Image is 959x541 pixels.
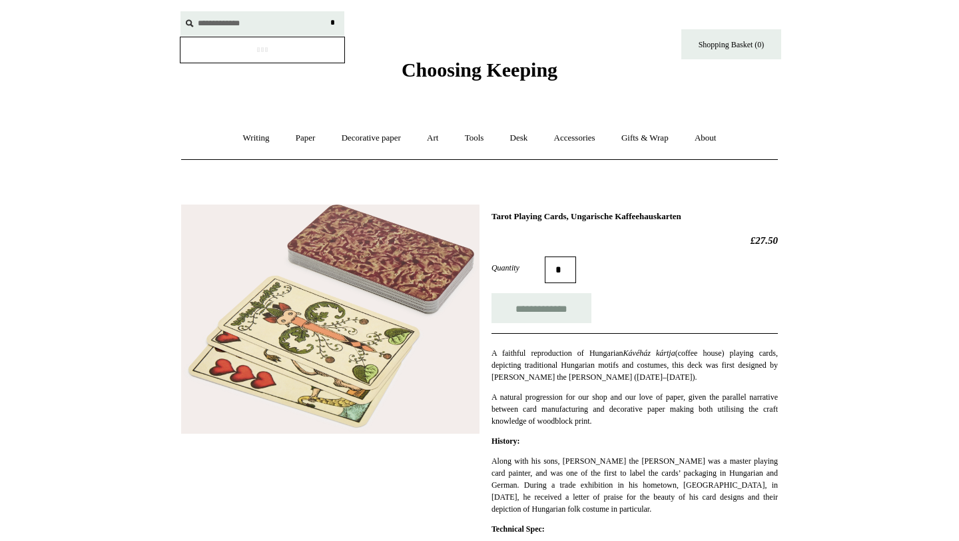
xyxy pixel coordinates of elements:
a: Choosing Keeping [402,69,557,79]
p: Along with his sons, [PERSON_NAME] the [PERSON_NAME] was a master playing card painter, and was o... [491,455,778,515]
img: Tarot Playing Cards, Ungarische Kaffeehauskarten [181,205,479,434]
a: About [683,121,729,156]
h2: £27.50 [491,235,778,247]
a: Art [415,121,450,156]
a: Writing [231,121,282,156]
a: Tools [453,121,496,156]
label: Quantity [491,262,545,274]
a: Gifts & Wrap [609,121,681,156]
p: A natural progression for our shop and our love of paper, given the parallel narrative between ca... [491,391,778,427]
p: A faithful reproduction of Hungarian (coffee house) playing cards, depicting traditional Hungaria... [491,347,778,383]
a: Shopping Basket (0) [681,29,781,59]
span: Choosing Keeping [402,59,557,81]
strong: History: [491,436,520,446]
a: Desk [498,121,540,156]
em: Kávéház kártja [623,348,675,358]
a: Decorative paper [330,121,413,156]
h1: Tarot Playing Cards, Ungarische Kaffeehauskarten [491,211,778,222]
a: Accessories [542,121,607,156]
a: Paper [284,121,328,156]
strong: Technical Spec: [491,524,545,534]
